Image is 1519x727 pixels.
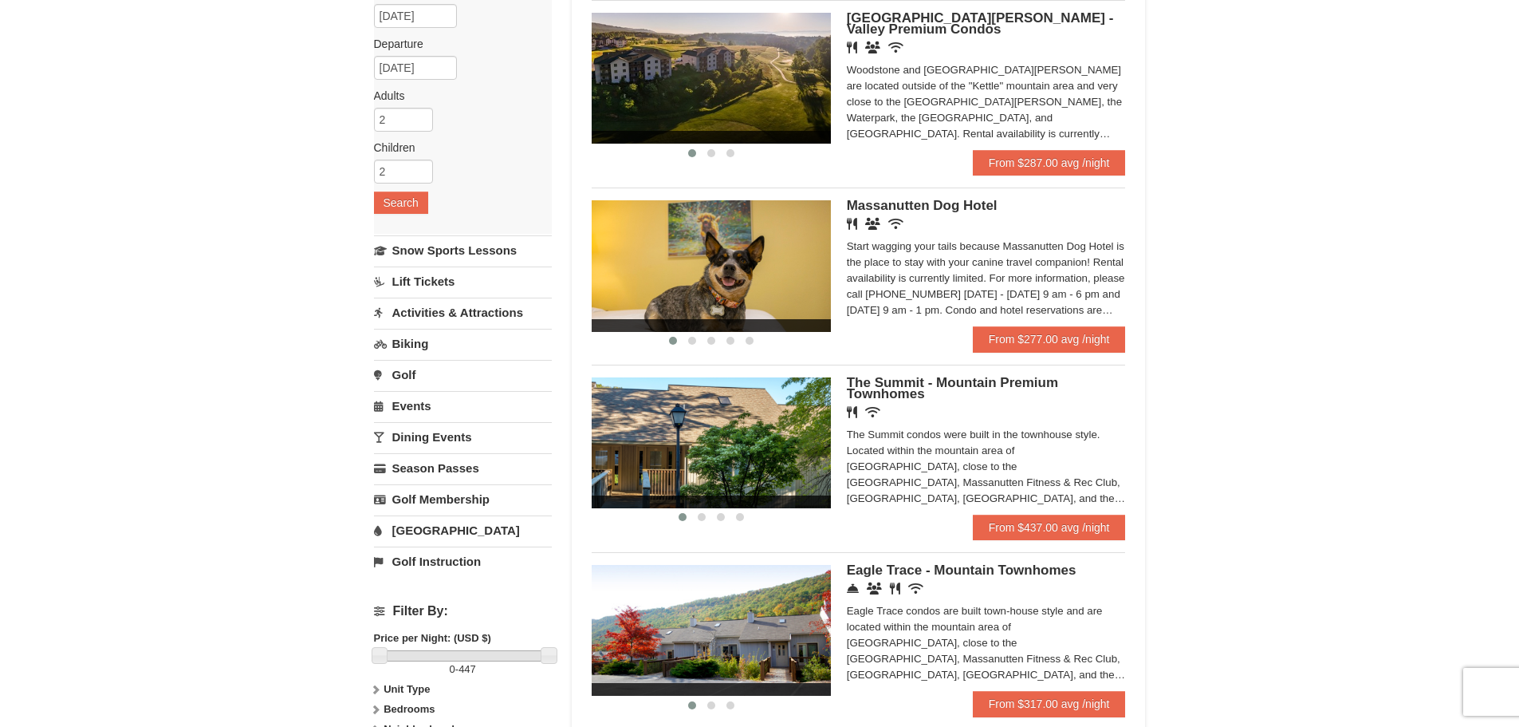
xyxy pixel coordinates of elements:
span: [GEOGRAPHIC_DATA][PERSON_NAME] - Valley Premium Condos [847,10,1114,37]
a: Dining Events [374,422,552,452]
a: From $277.00 avg /night [973,326,1126,352]
button: Search [374,192,428,214]
a: Events [374,391,552,421]
a: Season Passes [374,453,552,483]
a: [GEOGRAPHIC_DATA] [374,516,552,545]
i: Wireless Internet (free) [865,406,880,418]
span: The Summit - Mountain Premium Townhomes [847,375,1058,401]
i: Banquet Facilities [865,218,880,230]
div: The Summit condos were built in the townhouse style. Located within the mountain area of [GEOGRAP... [847,427,1126,507]
a: Snow Sports Lessons [374,235,552,265]
a: From $437.00 avg /night [973,515,1126,540]
i: Restaurant [847,218,857,230]
div: Eagle Trace condos are built town-house style and are located within the mountain area of [GEOGRA... [847,603,1126,683]
strong: Unit Type [384,683,430,695]
span: 447 [458,663,476,675]
i: Conference Facilities [867,583,882,595]
a: Biking [374,329,552,358]
a: Golf [374,360,552,389]
i: Concierge Desk [847,583,859,595]
a: From $317.00 avg /night [973,691,1126,717]
label: Adults [374,88,540,104]
i: Wireless Internet (free) [888,218,903,230]
strong: Bedrooms [384,703,435,715]
a: Activities & Attractions [374,298,552,327]
i: Wireless Internet (free) [888,41,903,53]
i: Restaurant [847,406,857,418]
i: Restaurant [890,583,900,595]
strong: Price per Night: (USD $) [374,632,491,644]
span: 0 [450,663,455,675]
h4: Filter By: [374,604,552,618]
span: Massanutten Dog Hotel [847,198,998,213]
label: - [374,662,552,678]
i: Banquet Facilities [865,41,880,53]
i: Wireless Internet (free) [908,583,923,595]
label: Departure [374,36,540,52]
a: Lift Tickets [374,267,552,296]
label: Children [374,140,540,156]
i: Restaurant [847,41,857,53]
a: Golf Membership [374,484,552,514]
a: Golf Instruction [374,547,552,576]
span: Eagle Trace - Mountain Townhomes [847,563,1076,578]
a: From $287.00 avg /night [973,150,1126,176]
div: Woodstone and [GEOGRAPHIC_DATA][PERSON_NAME] are located outside of the "Kettle" mountain area an... [847,62,1126,142]
div: Start wagging your tails because Massanutten Dog Hotel is the place to stay with your canine trav... [847,239,1126,318]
